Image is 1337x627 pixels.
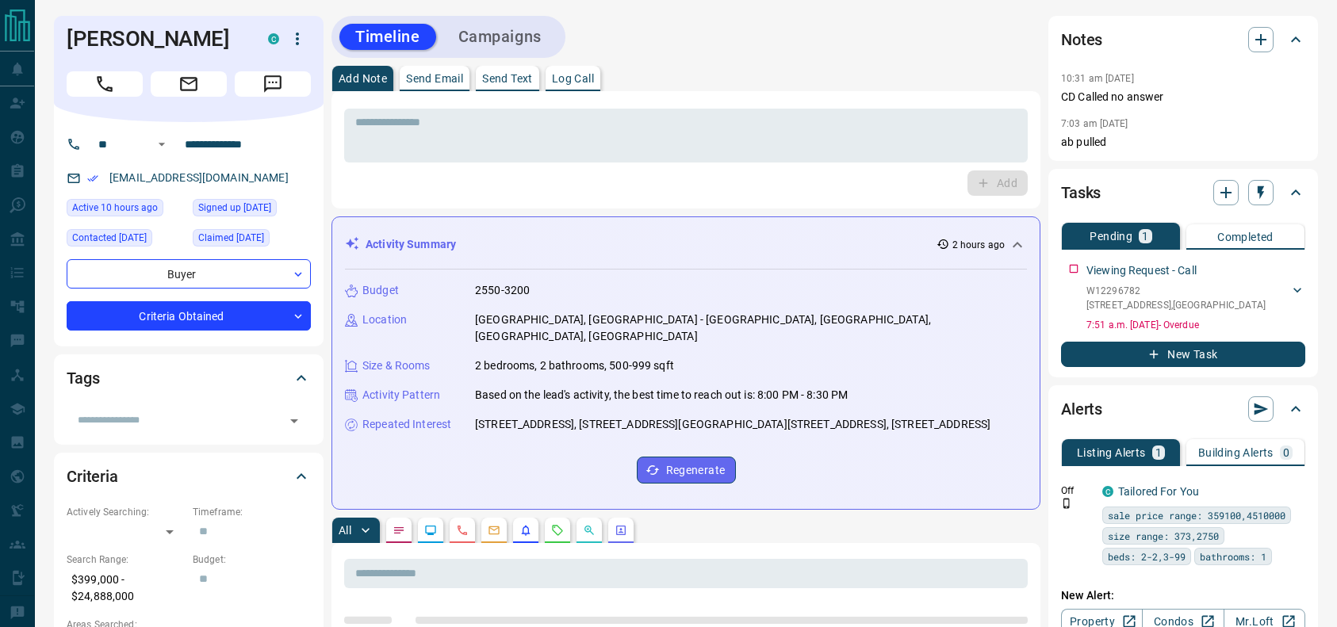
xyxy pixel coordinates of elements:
h2: Criteria [67,464,118,489]
p: Pending [1090,231,1132,242]
p: Budget: [193,552,311,567]
span: bathrooms: 1 [1200,549,1266,564]
div: Alerts [1061,390,1305,428]
p: 0 [1283,447,1289,458]
p: W12296782 [1086,284,1266,298]
div: Activity Summary2 hours ago [345,230,1027,259]
button: Open [283,410,305,432]
p: Listing Alerts [1077,447,1146,458]
svg: Requests [551,524,564,537]
span: sale price range: 359100,4510000 [1108,507,1285,523]
div: Sun Apr 06 2025 [193,199,311,221]
p: Repeated Interest [362,416,451,433]
p: 2550-3200 [475,282,530,299]
p: [GEOGRAPHIC_DATA], [GEOGRAPHIC_DATA] - [GEOGRAPHIC_DATA], [GEOGRAPHIC_DATA], [GEOGRAPHIC_DATA], [... [475,312,1027,345]
p: New Alert: [1061,587,1305,604]
p: 7:51 a.m. [DATE] - Overdue [1086,318,1305,332]
p: Timeframe: [193,505,311,519]
div: condos.ca [1102,486,1113,497]
svg: Emails [488,524,500,537]
p: Log Call [552,73,594,84]
p: Budget [362,282,399,299]
p: Add Note [339,73,387,84]
p: 2 bedrooms, 2 bathrooms, 500-999 sqft [475,357,674,374]
p: All [339,525,351,536]
button: Open [152,135,171,154]
span: Claimed [DATE] [198,230,264,246]
svg: Email Verified [87,173,98,184]
button: Regenerate [637,457,736,484]
p: 1 [1142,231,1148,242]
p: CD Called no answer [1061,89,1305,105]
span: Signed up [DATE] [198,200,271,216]
span: Email [151,71,227,97]
svg: Opportunities [583,524,596,537]
div: Tasks [1061,174,1305,212]
p: Send Email [406,73,463,84]
button: Campaigns [442,24,557,50]
div: condos.ca [268,33,279,44]
div: W12296782[STREET_ADDRESS],[GEOGRAPHIC_DATA] [1086,281,1305,315]
button: Timeline [339,24,436,50]
span: Call [67,71,143,97]
div: Mon Apr 07 2025 [67,229,185,251]
span: Active 10 hours ago [72,200,158,216]
svg: Calls [456,524,469,537]
p: 1 [1155,447,1162,458]
p: Search Range: [67,552,185,567]
div: Sun Aug 17 2025 [67,199,185,221]
p: [STREET_ADDRESS] , [GEOGRAPHIC_DATA] [1086,298,1266,312]
p: Based on the lead's activity, the best time to reach out is: 8:00 PM - 8:30 PM [475,387,848,403]
p: ab pulled [1061,134,1305,151]
div: Criteria Obtained [67,301,311,331]
span: Message [235,71,311,97]
p: Actively Searching: [67,505,185,519]
svg: Agent Actions [615,524,627,537]
div: Notes [1061,21,1305,59]
svg: Push Notification Only [1061,498,1072,509]
p: Location [362,312,407,328]
svg: Notes [393,524,405,537]
div: Criteria [67,457,311,495]
div: Sun Apr 06 2025 [193,229,311,251]
h2: Tags [67,365,99,391]
p: Activity Pattern [362,387,440,403]
p: Completed [1217,231,1274,243]
svg: Listing Alerts [519,524,532,537]
h2: Alerts [1061,396,1102,422]
h1: [PERSON_NAME] [67,26,244,52]
p: Send Text [482,73,533,84]
svg: Lead Browsing Activity [424,524,437,537]
h2: Tasks [1061,180,1101,205]
p: 7:03 am [DATE] [1061,118,1128,129]
p: Viewing Request - Call [1086,262,1197,279]
p: 10:31 am [DATE] [1061,73,1134,84]
span: Contacted [DATE] [72,230,147,246]
a: [EMAIL_ADDRESS][DOMAIN_NAME] [109,171,289,184]
p: Activity Summary [366,236,456,253]
span: size range: 373,2750 [1108,528,1219,544]
p: Off [1061,484,1093,498]
span: beds: 2-2,3-99 [1108,549,1186,564]
a: Tailored For You [1118,485,1199,498]
p: Building Alerts [1198,447,1274,458]
button: New Task [1061,342,1305,367]
p: Size & Rooms [362,357,431,374]
div: Tags [67,359,311,397]
div: Buyer [67,259,311,289]
p: 2 hours ago [952,238,1005,252]
h2: Notes [1061,27,1102,52]
p: [STREET_ADDRESS], [STREET_ADDRESS][GEOGRAPHIC_DATA][STREET_ADDRESS], [STREET_ADDRESS] [475,416,990,433]
p: $399,000 - $24,888,000 [67,567,185,610]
